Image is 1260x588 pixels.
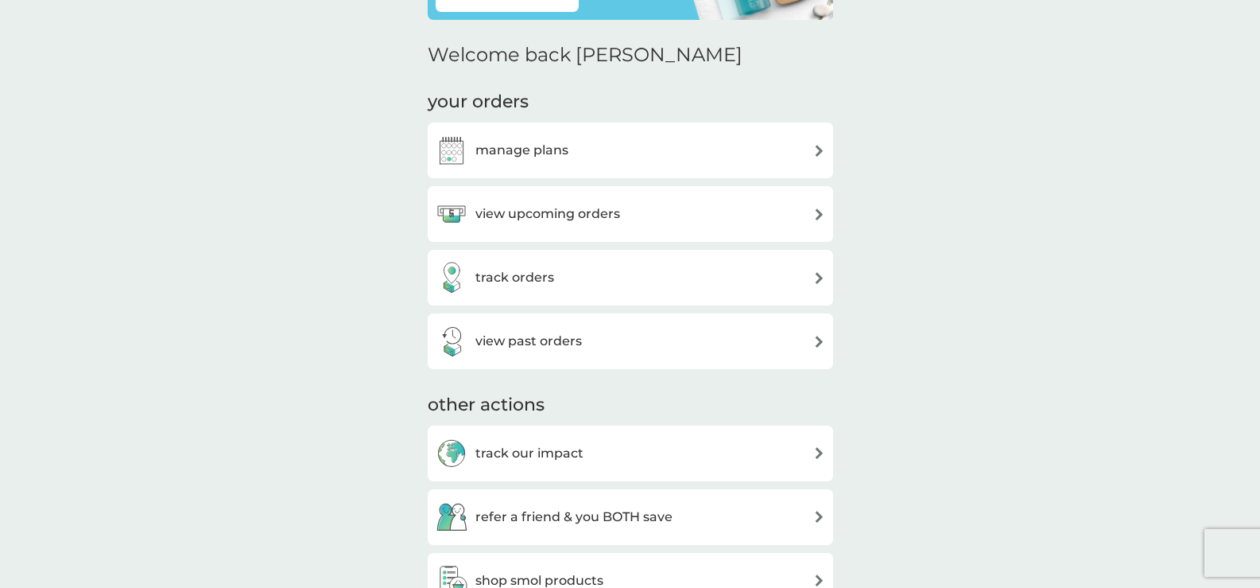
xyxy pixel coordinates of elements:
img: arrow right [813,336,825,348]
img: arrow right [813,447,825,459]
h3: refer a friend & you BOTH save [475,507,673,528]
img: arrow right [813,272,825,284]
img: arrow right [813,511,825,523]
img: arrow right [813,574,825,586]
img: arrow right [813,208,825,220]
h2: Welcome back [PERSON_NAME] [428,44,742,67]
h3: view upcoming orders [475,204,620,224]
h3: track our impact [475,443,583,464]
h3: manage plans [475,140,568,161]
h3: your orders [428,90,529,115]
h3: track orders [475,267,554,288]
h3: other actions [428,393,545,418]
h3: view past orders [475,331,582,352]
img: arrow right [813,145,825,157]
